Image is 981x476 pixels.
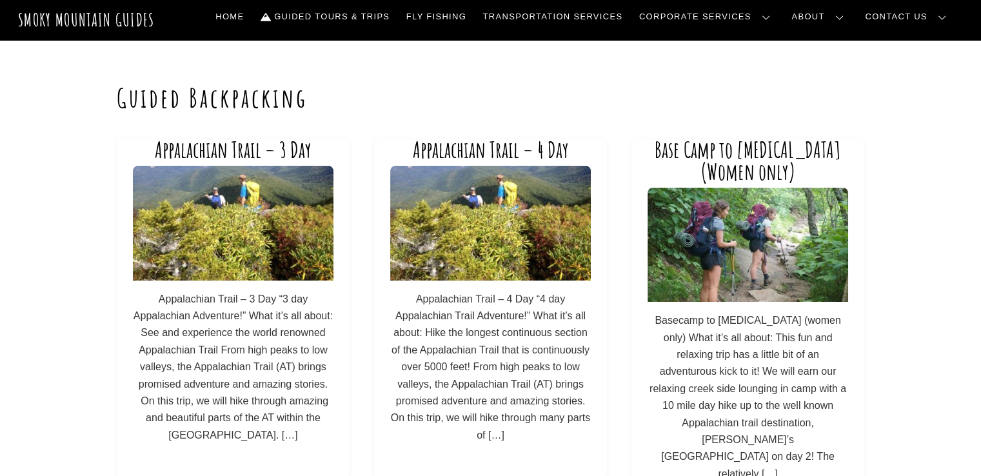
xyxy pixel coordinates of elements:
a: Base Camp to [MEDICAL_DATA] (Women only) [655,136,841,185]
a: Fly Fishing [401,3,471,30]
a: Corporate Services [634,3,780,30]
img: 1448638418078-min [133,166,333,280]
a: Contact Us [860,3,956,30]
a: Smoky Mountain Guides [18,9,155,30]
h1: Guided Backpacking [117,83,865,114]
p: Appalachian Trail – 4 Day “4 day Appalachian Trail Adventure!” What it’s all about: Hike the long... [390,291,591,444]
a: Guided Tours & Trips [255,3,395,30]
img: smokymountainguides.com-backpacking_participants [648,188,848,302]
a: Appalachian Trail – 4 Day [412,136,568,163]
a: About [787,3,854,30]
img: 1448638418078-min [390,166,591,280]
p: Appalachian Trail – 3 Day “3 day Appalachian Adventure!” What it’s all about: See and experience ... [133,291,333,444]
a: Transportation Services [478,3,628,30]
a: Home [210,3,249,30]
a: Appalachian Trail – 3 Day [155,136,312,163]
